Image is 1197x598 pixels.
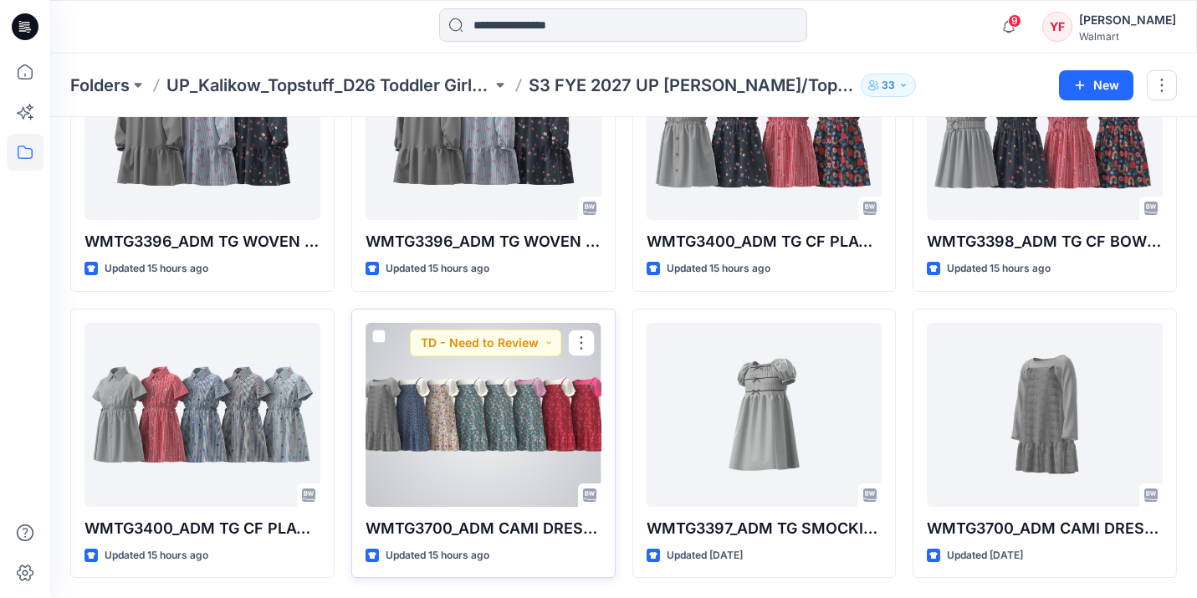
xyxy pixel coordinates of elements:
a: Folders [70,74,130,97]
button: New [1059,70,1133,100]
div: [PERSON_NAME] [1079,10,1176,30]
p: Updated 15 hours ago [947,260,1051,278]
p: Updated [DATE] [667,547,743,565]
a: WMTG3396_ADM TG WOVEN DRESS W.BOW TIER SEAM [84,36,320,220]
p: WMTG3397_ADM TG SMOCKING W. CF BOW DRESS [647,517,882,540]
p: WMTG3400_ADM TG CF PLACKET DRESS [647,230,882,253]
p: S3 FYE 2027 UP [PERSON_NAME]/Topstuff D26 Toddler Girl [529,74,854,97]
p: Updated 15 hours ago [667,260,770,278]
div: YF [1042,12,1072,42]
p: 33 [882,76,895,95]
p: Updated 15 hours ago [105,260,208,278]
p: WMTG3700_ADM CAMI DRESS W. SS SETS [366,517,601,540]
p: WMTG3700_ADM CAMI DRESS SET [927,517,1163,540]
span: 9 [1008,14,1021,28]
p: Updated 15 hours ago [386,547,489,565]
a: WMTG3700_ADM CAMI DRESS W. SS SETS [366,323,601,507]
p: WMTG3398_ADM TG CF BOW W. PLACKET DRESS [927,230,1163,253]
p: Updated [DATE] [947,547,1023,565]
a: WMTG3400_ADM TG CF PLACKET DRESS [647,36,882,220]
a: WMTG3397_ADM TG SMOCKING W. CF BOW DRESS [647,323,882,507]
button: 33 [861,74,916,97]
p: Updated 15 hours ago [105,547,208,565]
a: UP_Kalikow_Topstuff_D26 Toddler Girls_Dresses & Sets [166,74,492,97]
a: WMTG3396_ADM TG WOVEN DRESS [366,36,601,220]
a: WMTG3700_ADM CAMI DRESS SET [927,323,1163,507]
p: WMTG3396_ADM TG WOVEN DRESS W.BOW TIER SEAM [84,230,320,253]
a: WMTG3398_ADM TG CF BOW W. PLACKET DRESS [927,36,1163,220]
a: WMTG3400_ADM TG CF PLACKET DRESS W. HALFMOON [84,323,320,507]
p: Updated 15 hours ago [386,260,489,278]
p: WMTG3396_ADM TG WOVEN DRESS [366,230,601,253]
p: WMTG3400_ADM TG CF PLACKET DRESS W. HALFMOON [84,517,320,540]
div: Walmart [1079,30,1176,43]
